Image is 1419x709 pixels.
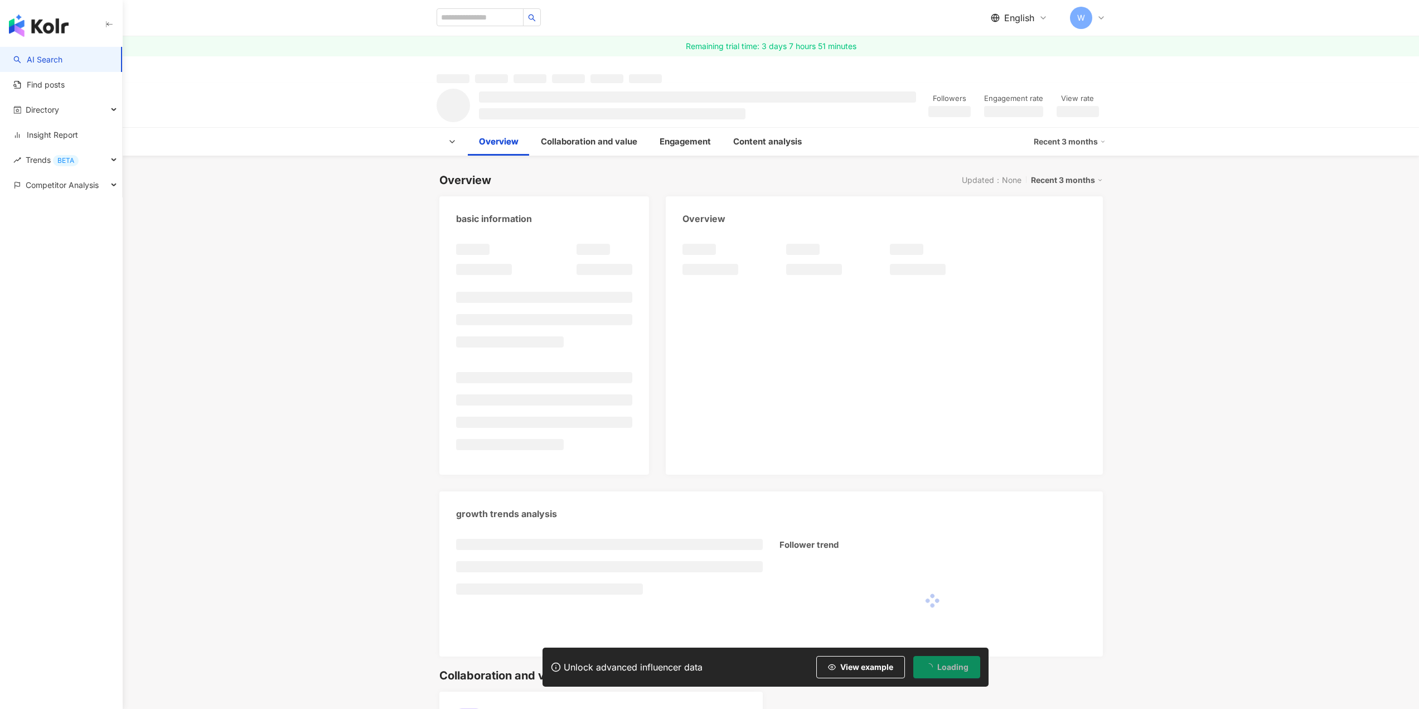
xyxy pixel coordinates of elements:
div: Follower trend [779,539,839,551]
span: Competitor Analysis [26,172,99,197]
span: Loading [937,663,968,672]
div: Updated：None [962,176,1021,185]
div: Followers [928,93,971,104]
button: View example [816,656,905,678]
span: Directory [26,97,59,122]
a: Remaining trial time: 3 days 7 hours 51 minutes [123,36,1419,56]
div: Engagement [660,135,711,148]
span: English [1004,12,1034,24]
img: logo [9,15,69,37]
div: Overview [682,213,725,225]
div: growth trends analysis [456,508,557,520]
div: Unlock advanced influencer data [564,662,703,673]
a: Find posts [13,79,65,90]
div: Recent 3 months [1031,173,1103,187]
div: Overview [479,135,519,148]
div: Recent 3 months [1034,133,1106,151]
div: basic information [456,213,532,225]
a: searchAI Search [13,54,62,65]
div: Overview [439,172,491,188]
button: Loading [913,656,980,678]
span: Trends [26,147,79,172]
div: Collaboration and value [541,135,637,148]
div: View rate [1057,93,1099,104]
div: Content analysis [733,135,802,148]
span: View example [840,663,893,672]
span: W [1077,12,1085,24]
a: Insight Report [13,129,78,141]
span: search [528,14,536,22]
span: rise [13,156,21,164]
span: loading [924,663,933,671]
div: BETA [53,155,79,166]
div: Engagement rate [984,93,1043,104]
